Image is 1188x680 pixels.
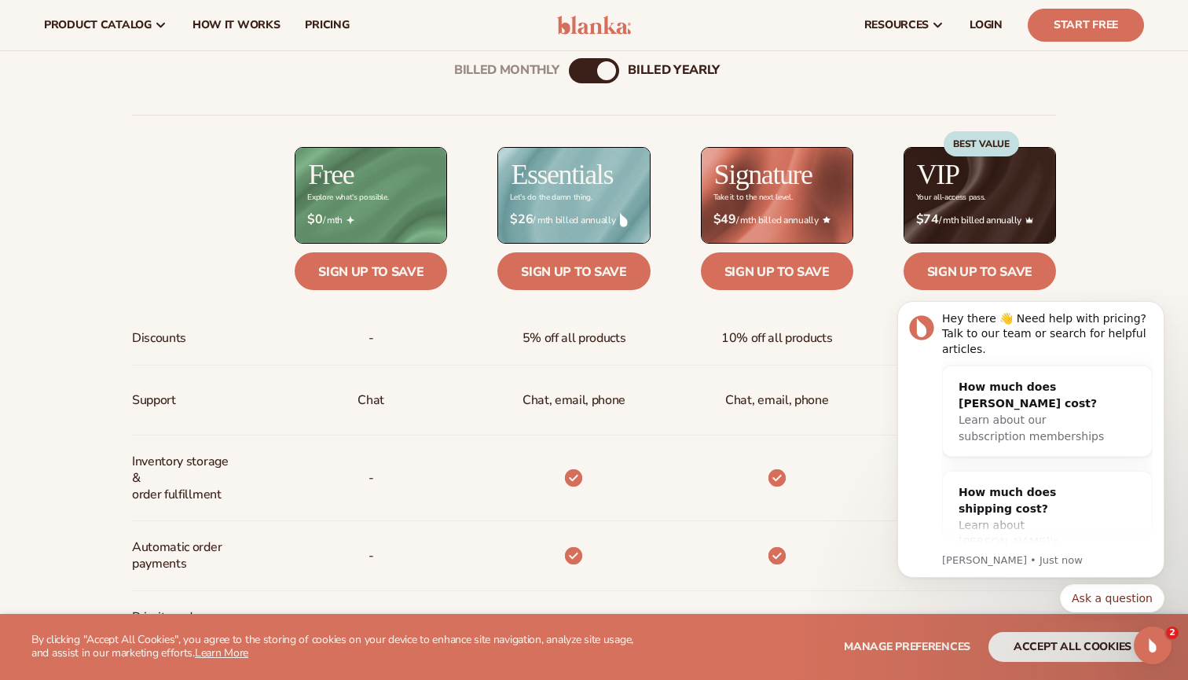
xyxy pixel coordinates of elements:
[454,64,559,79] div: Billed Monthly
[44,19,152,31] span: product catalog
[904,148,1055,243] img: VIP_BG_199964bd-3653-43bc-8a67-789d2d7717b9.jpg
[368,464,374,493] p: -
[725,386,828,415] span: Chat, email, phone
[307,212,322,227] strong: $0
[308,160,354,189] h2: Free
[713,212,841,227] span: / mth billed annually
[195,645,248,660] a: Learn More
[917,160,959,189] h2: VIP
[368,542,374,571] span: -
[522,324,626,353] span: 5% off all products
[368,612,374,641] span: -
[522,386,625,415] p: Chat, email, phone
[1025,216,1033,224] img: Crown_2d87c031-1b5a-4345-8312-a4356ddcde98.png
[864,19,929,31] span: resources
[511,160,613,189] h2: Essentials
[773,612,781,637] b: -
[192,19,280,31] span: How It Works
[916,193,985,202] div: Your all-access pass.
[904,252,1056,290] a: Sign up to save
[1134,627,1171,664] iframe: Intercom live chat
[307,193,388,202] div: Explore what's possible.
[1028,9,1144,42] a: Start Free
[132,533,236,579] span: Automatic order payments
[874,287,1188,622] iframe: Intercom notifications message
[714,160,812,189] h2: Signature
[970,19,1003,31] span: LOGIN
[844,632,970,662] button: Manage preferences
[628,64,720,79] div: billed Yearly
[620,213,628,227] img: drop.png
[713,193,793,202] div: Take it to the next level.
[916,212,939,227] strong: $74
[132,386,176,415] span: Support
[305,19,349,31] span: pricing
[701,252,853,290] a: Sign up to save
[988,632,1157,662] button: accept all cookies
[497,252,650,290] a: Sign up to save
[702,148,852,243] img: Signature_BG_eeb718c8-65ac-49e3-a4e5-327c6aa73146.jpg
[916,212,1043,227] span: / mth billed annually
[944,131,1019,156] div: BEST VALUE
[721,324,833,353] span: 10% off all products
[823,216,830,223] img: Star_6.png
[498,148,649,243] img: Essentials_BG_9050f826-5aa9-47d9-a362-757b82c62641.jpg
[368,324,374,353] span: -
[31,634,644,660] p: By clicking "Accept All Cookies", you agree to the storing of cookies on your device to enhance s...
[132,603,236,649] span: Priority order processing
[510,212,533,227] strong: $26
[570,612,578,637] b: -
[132,447,236,509] span: Inventory storage & order fulfillment
[557,16,632,35] img: logo
[295,148,446,243] img: free_bg.png
[357,386,384,415] p: Chat
[295,252,447,290] a: Sign up to save
[346,216,354,224] img: Free_Icon_bb6e7c7e-73f8-44bd-8ed0-223ea0fc522e.png
[510,193,592,202] div: Let’s do the damn thing.
[844,639,970,654] span: Manage preferences
[132,324,186,353] span: Discounts
[510,212,637,227] span: / mth billed annually
[307,212,434,227] span: / mth
[1166,627,1179,639] span: 2
[713,212,736,227] strong: $49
